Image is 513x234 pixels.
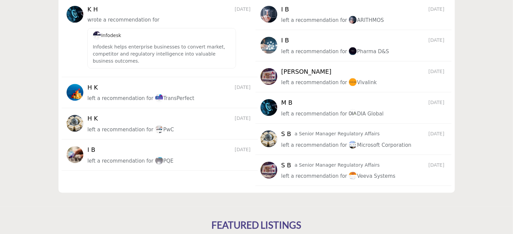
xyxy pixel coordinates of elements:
[349,173,395,179] span: Veeva Systems
[349,17,384,23] span: ARITHMOS
[349,111,384,117] span: DIA Global
[281,173,347,179] span: left a recommendation for
[87,84,99,91] h5: H K
[281,17,347,23] span: left a recommendation for
[155,94,194,103] a: imageTransPerfect
[281,111,347,117] span: left a recommendation for
[155,127,174,133] span: PwC
[87,95,153,101] span: left a recommendation for
[67,146,83,163] img: avtar-image
[87,146,99,154] h5: I B
[349,142,411,148] span: Microsoft Corporation
[349,109,357,118] img: image
[67,6,83,23] img: avtar-image
[93,43,231,65] p: Infodesk helps enterprise businesses to convert market, competitor and regulatory intelligence in...
[349,78,357,86] img: image
[93,31,101,39] img: image
[87,17,159,23] span: wrote a recommendation for
[261,37,277,54] img: avtar-image
[93,33,121,38] span: Infodesk
[281,142,347,148] span: left a recommendation for
[261,130,277,147] img: avtar-image
[349,15,357,24] img: image
[429,130,446,137] span: [DATE]
[349,47,389,56] a: imagePharma D&S
[155,156,163,165] img: image
[429,162,446,169] span: [DATE]
[155,94,163,102] img: image
[87,115,99,122] h5: H K
[349,48,389,55] span: Pharma D&S
[93,33,121,38] a: imageInfodesk
[261,6,277,23] img: avtar-image
[349,16,384,25] a: imageARITHMOS
[261,99,277,116] img: avtar-image
[429,99,446,106] span: [DATE]
[295,130,380,137] p: a Senior Manager Regulatory Affairs
[281,99,293,106] h5: M B
[87,6,99,13] h5: K H
[281,79,347,86] span: left a recommendation for
[155,158,173,164] span: PQE
[281,130,293,138] h5: S B
[235,115,252,122] span: [DATE]
[429,6,446,13] span: [DATE]
[349,79,377,86] span: Vivalink
[261,68,277,85] img: avtar-image
[281,48,347,55] span: left a recommendation for
[281,68,332,75] h5: [PERSON_NAME]
[429,68,446,75] span: [DATE]
[155,126,174,134] a: imagePwC
[235,84,252,91] span: [DATE]
[67,115,83,132] img: avtar-image
[235,6,252,13] span: [DATE]
[261,162,277,178] img: avtar-image
[87,158,153,164] span: left a recommendation for
[235,146,252,153] span: [DATE]
[67,84,83,101] img: avtar-image
[349,110,384,118] a: imageDIA Global
[212,220,302,231] h2: FEATURED LISTINGS
[349,172,395,180] a: imageVeeva Systems
[155,157,173,165] a: imagePQE
[349,47,357,55] img: image
[281,6,293,13] h5: I B
[281,162,293,169] h5: S B
[155,125,163,133] img: image
[349,141,411,149] a: imageMicrosoft Corporation
[295,162,380,169] p: a Senior Manager Regulatory Affairs
[429,37,446,44] span: [DATE]
[281,37,293,44] h5: I B
[349,140,357,149] img: image
[87,127,153,133] span: left a recommendation for
[349,78,377,87] a: imageVivalink
[155,95,194,101] span: TransPerfect
[349,171,357,180] img: image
